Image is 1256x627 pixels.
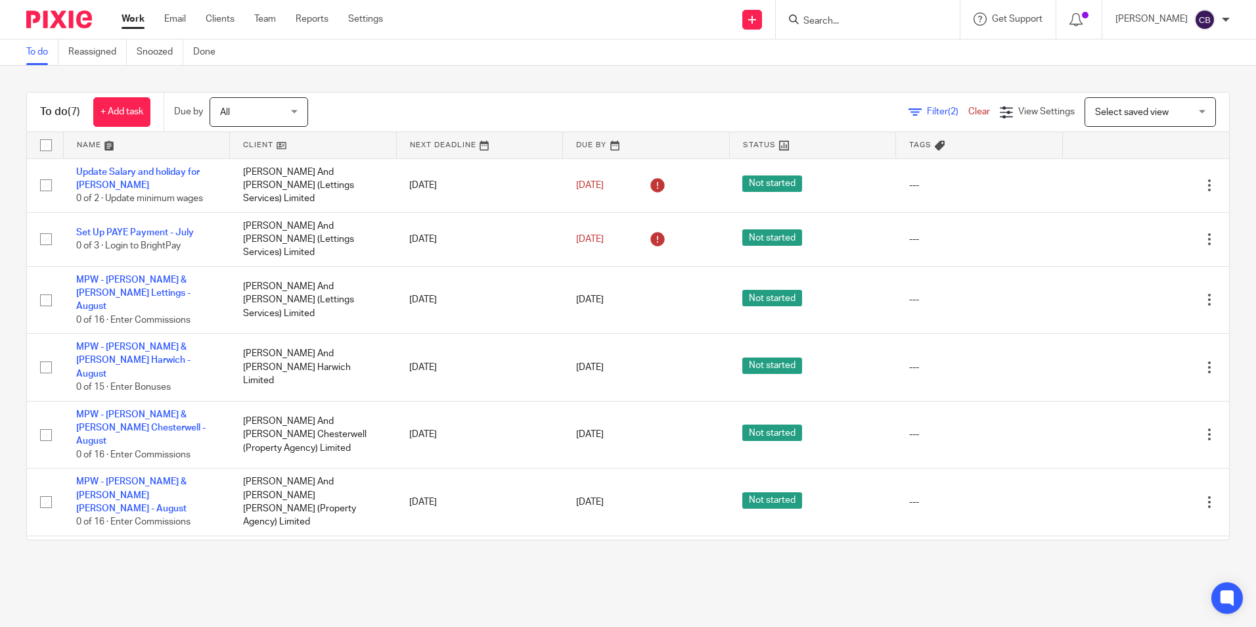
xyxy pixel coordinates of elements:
span: [DATE] [576,181,604,190]
a: MPW - [PERSON_NAME] & [PERSON_NAME] Chesterwell - August [76,410,206,446]
td: [DATE] [396,334,563,402]
a: Clients [206,12,235,26]
a: MPW - [PERSON_NAME] & [PERSON_NAME] Harwich - August [76,342,191,379]
a: Team [254,12,276,26]
span: 0 of 16 · Enter Commissions [76,517,191,526]
a: Set Up PAYE Payment - July [76,228,194,237]
a: MPW - [PERSON_NAME] & [PERSON_NAME] Lettings - August [76,275,191,312]
h1: To do [40,105,80,119]
td: [DATE] [396,469,563,536]
td: [PERSON_NAME] And [PERSON_NAME] (Lettings Services) Limited [230,212,397,266]
td: [PERSON_NAME] And [PERSON_NAME] (Lettings Services) Limited [230,266,397,334]
a: + Add task [93,97,150,127]
div: --- [909,179,1050,192]
span: Get Support [992,14,1043,24]
img: svg%3E [1194,9,1215,30]
p: Due by [174,105,203,118]
span: (2) [948,107,958,116]
a: Done [193,39,225,65]
td: [DATE] [396,158,563,212]
span: Not started [742,290,802,306]
td: [DATE] [396,212,563,266]
span: 0 of 16 · Enter Commissions [76,315,191,325]
span: All [220,108,230,117]
div: --- [909,428,1050,441]
span: [DATE] [576,430,604,439]
a: Email [164,12,186,26]
td: [PERSON_NAME] And [PERSON_NAME] [PERSON_NAME] (Property Agency) Limited [230,469,397,536]
input: Search [802,16,920,28]
span: 0 of 15 · Enter Bonuses [76,383,171,392]
span: Filter [927,107,968,116]
span: 0 of 2 · Update minimum wages [76,194,203,203]
a: Settings [348,12,383,26]
td: [DATE] [396,536,563,603]
span: Not started [742,425,802,441]
td: [DATE] [396,266,563,334]
a: Reassigned [68,39,127,65]
a: To do [26,39,58,65]
span: 0 of 16 · Enter Commissions [76,450,191,459]
div: --- [909,233,1050,246]
td: [DATE] [396,401,563,469]
span: (7) [68,106,80,117]
td: [PERSON_NAME] And [PERSON_NAME] Chesterwell (Property Agency) Limited [230,401,397,469]
span: [DATE] [576,363,604,372]
span: Select saved view [1095,108,1169,117]
span: [DATE] [576,498,604,507]
span: [DATE] [576,235,604,244]
span: Not started [742,358,802,374]
a: Work [122,12,145,26]
div: --- [909,361,1050,374]
span: View Settings [1018,107,1075,116]
a: MPW - [PERSON_NAME] & [PERSON_NAME] [PERSON_NAME] - August [76,477,187,513]
p: [PERSON_NAME] [1115,12,1188,26]
a: Update Salary and holiday for [PERSON_NAME] [76,168,200,190]
span: Not started [742,229,802,246]
div: --- [909,293,1050,306]
a: Snoozed [137,39,183,65]
span: [DATE] [576,295,604,304]
td: [PERSON_NAME] and [PERSON_NAME] (Property Agency) [230,536,397,603]
div: --- [909,496,1050,509]
span: Not started [742,175,802,192]
a: Clear [968,107,990,116]
img: Pixie [26,11,92,28]
span: 0 of 3 · Login to BrightPay [76,241,181,250]
td: [PERSON_NAME] And [PERSON_NAME] (Lettings Services) Limited [230,158,397,212]
a: Reports [296,12,328,26]
td: [PERSON_NAME] And [PERSON_NAME] Harwich Limited [230,334,397,402]
span: Not started [742,492,802,509]
span: Tags [909,141,931,149]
